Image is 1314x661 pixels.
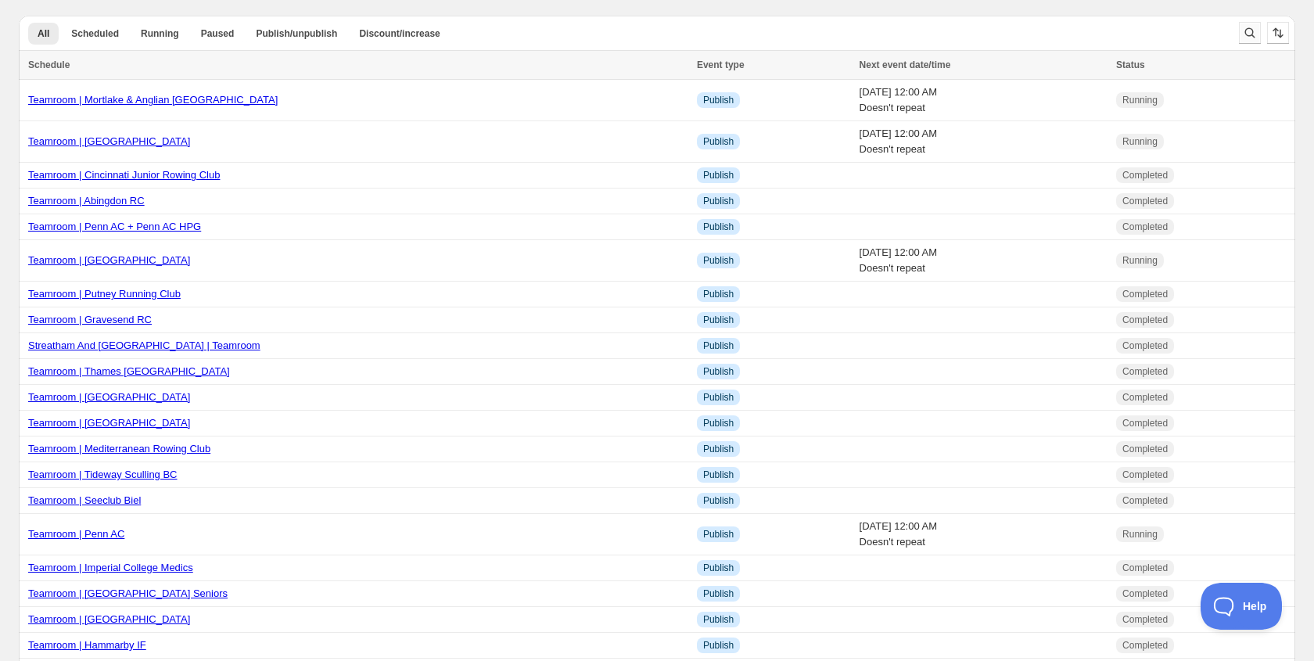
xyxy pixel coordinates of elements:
span: Publish [703,195,734,207]
span: Publish [703,469,734,481]
span: Running [141,27,179,40]
span: Publish/unpublish [256,27,337,40]
span: Publish [703,639,734,652]
span: Publish [703,221,734,233]
span: Completed [1122,339,1168,352]
span: Completed [1122,417,1168,429]
span: Schedule [28,59,70,70]
span: Publish [703,587,734,600]
span: Publish [703,391,734,404]
a: Streatham And [GEOGRAPHIC_DATA] | Teamroom [28,339,260,351]
span: Discount/increase [359,27,440,40]
a: Teamroom | Abingdon RC [28,195,145,207]
span: Completed [1122,494,1168,507]
span: Publish [703,288,734,300]
span: Publish [703,365,734,378]
span: Completed [1122,169,1168,181]
span: Publish [703,135,734,148]
a: Teamroom | Penn AC [28,528,124,540]
a: Teamroom | [GEOGRAPHIC_DATA] [28,135,190,147]
a: Teamroom | Mortlake & Anglian [GEOGRAPHIC_DATA] [28,94,278,106]
span: Completed [1122,613,1168,626]
a: Teamroom | [GEOGRAPHIC_DATA] [28,254,190,266]
td: [DATE] 12:00 AM Doesn't repeat [855,121,1112,163]
a: Teamroom | Penn AC + Penn AC HPG [28,221,201,232]
span: Running [1122,94,1158,106]
span: Completed [1122,562,1168,574]
a: Teamroom | Putney Running Club [28,288,181,300]
span: Publish [703,494,734,507]
span: Publish [703,254,734,267]
a: Teamroom | [GEOGRAPHIC_DATA] [28,391,190,403]
span: Completed [1122,195,1168,207]
span: Completed [1122,469,1168,481]
span: Publish [703,314,734,326]
a: Teamroom | Imperial College Medics [28,562,193,573]
iframe: Toggle Customer Support [1201,583,1283,630]
span: Completed [1122,221,1168,233]
span: Publish [703,613,734,626]
button: Sort the results [1267,22,1289,44]
span: Status [1116,59,1145,70]
td: [DATE] 12:00 AM Doesn't repeat [855,240,1112,282]
span: Publish [703,339,734,352]
span: Completed [1122,587,1168,600]
span: Running [1122,254,1158,267]
a: Teamroom | Seeclub Biel [28,494,141,506]
a: Teamroom | [GEOGRAPHIC_DATA] Seniors [28,587,228,599]
span: Publish [703,417,734,429]
span: Publish [703,443,734,455]
span: Completed [1122,443,1168,455]
span: Completed [1122,288,1168,300]
a: Teamroom | Gravesend RC [28,314,152,325]
span: Scheduled [71,27,119,40]
span: Event type [697,59,745,70]
a: Teamroom | [GEOGRAPHIC_DATA] [28,417,190,429]
span: Completed [1122,639,1168,652]
a: Teamroom | [GEOGRAPHIC_DATA] [28,613,190,625]
span: Publish [703,94,734,106]
span: All [38,27,49,40]
a: Teamroom | Thames [GEOGRAPHIC_DATA] [28,365,230,377]
span: Completed [1122,391,1168,404]
span: Completed [1122,314,1168,326]
button: Search and filter results [1239,22,1261,44]
a: Teamroom | Mediterranean Rowing Club [28,443,210,454]
td: [DATE] 12:00 AM Doesn't repeat [855,514,1112,555]
td: [DATE] 12:00 AM Doesn't repeat [855,80,1112,121]
span: Publish [703,169,734,181]
span: Running [1122,528,1158,541]
span: Paused [201,27,235,40]
a: Teamroom | Hammarby IF [28,639,146,651]
span: Running [1122,135,1158,148]
a: Teamroom | Tideway Sculling BC [28,469,178,480]
span: Next event date/time [860,59,951,70]
span: Publish [703,528,734,541]
span: Publish [703,562,734,574]
span: Completed [1122,365,1168,378]
a: Teamroom | Cincinnati Junior Rowing Club [28,169,220,181]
